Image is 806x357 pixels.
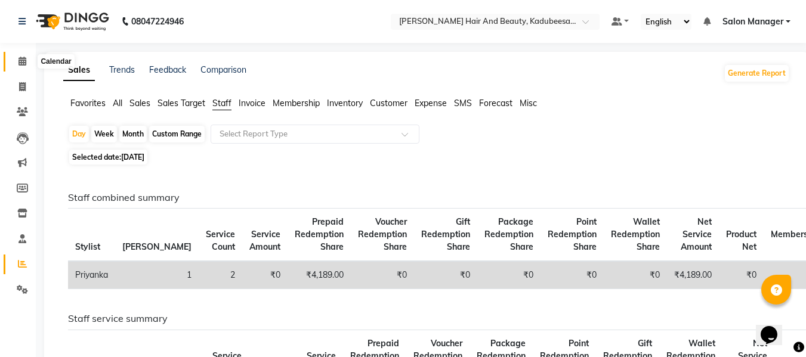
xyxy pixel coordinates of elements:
span: [DATE] [121,153,144,162]
span: Sales Target [158,98,205,108]
span: Favorites [70,98,106,108]
b: 08047224946 [131,5,184,38]
span: Gift Redemption Share [421,216,470,252]
span: Invoice [239,98,265,108]
a: Comparison [200,64,246,75]
span: Net Service Amount [681,216,712,252]
span: Prepaid Redemption Share [295,216,344,252]
span: Service Count [206,229,235,252]
td: ₹0 [604,261,667,289]
span: SMS [454,98,472,108]
td: 2 [199,261,242,289]
button: Generate Report [725,65,789,82]
td: ₹0 [351,261,414,289]
span: Product Net [726,229,756,252]
span: Package Redemption Share [484,216,533,252]
span: Expense [415,98,447,108]
td: ₹0 [719,261,764,289]
span: Selected date: [69,150,147,164]
span: Service Amount [249,229,280,252]
img: logo [30,5,112,38]
td: ₹0 [242,261,288,289]
div: Calendar [38,54,74,69]
td: ₹4,189.00 [288,261,351,289]
a: Feedback [149,64,186,75]
span: Membership [273,98,320,108]
td: ₹0 [414,261,477,289]
span: Inventory [327,98,363,108]
span: Voucher Redemption Share [358,216,407,252]
span: Sales [129,98,150,108]
td: ₹0 [477,261,541,289]
span: Staff [212,98,231,108]
div: Custom Range [149,126,205,142]
td: ₹4,189.00 [667,261,719,289]
span: Salon Manager [722,15,783,28]
td: ₹0 [541,261,604,289]
span: Misc [520,98,537,108]
span: Wallet Redemption Share [611,216,660,252]
span: [PERSON_NAME] [122,241,192,252]
h6: Staff service summary [68,313,780,324]
span: All [113,98,122,108]
span: Forecast [479,98,512,108]
iframe: chat widget [756,309,794,345]
div: Month [119,126,147,142]
a: Trends [109,64,135,75]
h6: Staff combined summary [68,192,780,203]
span: Customer [370,98,407,108]
td: 1 [115,261,199,289]
div: Week [91,126,117,142]
span: Stylist [75,241,100,252]
div: Day [69,126,89,142]
td: Priyanka [68,261,115,289]
span: Point Redemption Share [548,216,597,252]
